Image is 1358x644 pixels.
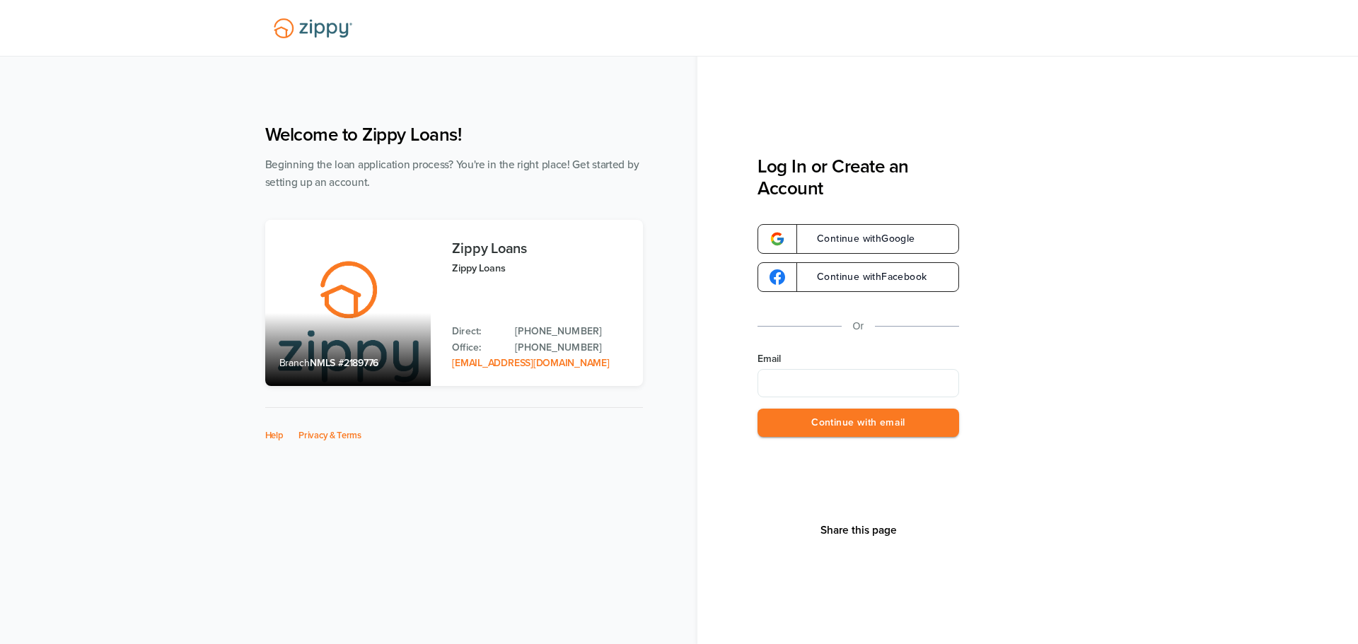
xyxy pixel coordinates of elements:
p: Office: [452,340,501,356]
a: Help [265,430,284,441]
a: Privacy & Terms [298,430,361,441]
img: google-logo [770,231,785,247]
span: Continue with Google [803,234,915,244]
a: google-logoContinue withGoogle [758,224,959,254]
span: Continue with Facebook [803,272,927,282]
img: google-logo [770,269,785,285]
span: Beginning the loan application process? You're in the right place! Get started by setting up an a... [265,158,639,189]
p: Direct: [452,324,501,339]
h3: Zippy Loans [452,241,628,257]
button: Share This Page [816,523,901,537]
label: Email [758,352,959,366]
a: google-logoContinue withFacebook [758,262,959,292]
span: Branch [279,357,311,369]
input: Email Address [758,369,959,397]
a: Office Phone: 512-975-2947 [515,340,628,356]
a: Direct Phone: 512-975-2947 [515,324,628,339]
button: Continue with email [758,409,959,438]
img: Lender Logo [265,12,361,45]
span: NMLS #2189776 [310,357,378,369]
h3: Log In or Create an Account [758,156,959,199]
p: Zippy Loans [452,260,628,276]
a: Email Address: zippyguide@zippymh.com [452,357,609,369]
h1: Welcome to Zippy Loans! [265,124,643,146]
p: Or [853,317,864,335]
